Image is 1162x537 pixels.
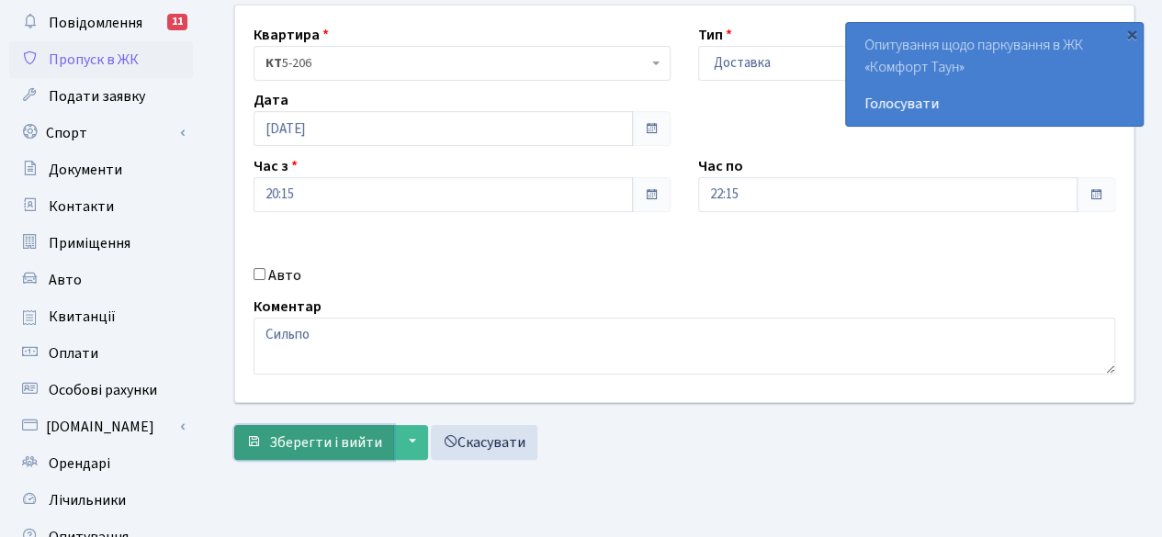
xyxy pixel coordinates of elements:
span: Квитанції [49,307,116,327]
span: Подати заявку [49,86,145,106]
label: Квартира [254,24,329,46]
a: Повідомлення11 [9,5,193,41]
span: Лічильники [49,490,126,510]
a: Скасувати [431,425,537,460]
span: Особові рахунки [49,380,157,400]
a: Орендарі [9,445,193,482]
a: Голосувати [864,93,1124,115]
a: Лічильники [9,482,193,519]
span: Приміщення [49,233,130,253]
a: Подати заявку [9,78,193,115]
a: Приміщення [9,225,193,262]
button: Зберегти і вийти [234,425,394,460]
a: Особові рахунки [9,372,193,408]
span: <b>КТ</b>&nbsp;&nbsp;&nbsp;&nbsp;5-206 [265,54,648,73]
span: Авто [49,270,82,290]
a: Контакти [9,188,193,225]
a: Документи [9,151,193,188]
a: Пропуск в ЖК [9,41,193,78]
a: Спорт [9,115,193,151]
div: 11 [167,14,187,30]
a: Оплати [9,335,193,372]
label: Тип [698,24,732,46]
b: КТ [265,54,282,73]
label: Час з [254,155,298,177]
div: × [1123,25,1141,43]
span: Орендарі [49,453,110,474]
label: Авто [268,264,301,286]
span: Оплати [49,343,98,364]
label: Коментар [254,296,322,318]
div: Опитування щодо паркування в ЖК «Комфорт Таун» [846,23,1143,126]
span: Зберегти і вийти [269,432,382,453]
label: Дата [254,89,288,111]
a: [DOMAIN_NAME] [9,408,193,445]
label: Час по [698,155,743,177]
a: Квитанції [9,298,193,335]
span: Повідомлення [49,13,142,33]
span: Пропуск в ЖК [49,50,139,70]
span: <b>КТ</b>&nbsp;&nbsp;&nbsp;&nbsp;5-206 [254,46,671,81]
span: Контакти [49,196,114,217]
span: Документи [49,160,122,180]
a: Авто [9,262,193,298]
